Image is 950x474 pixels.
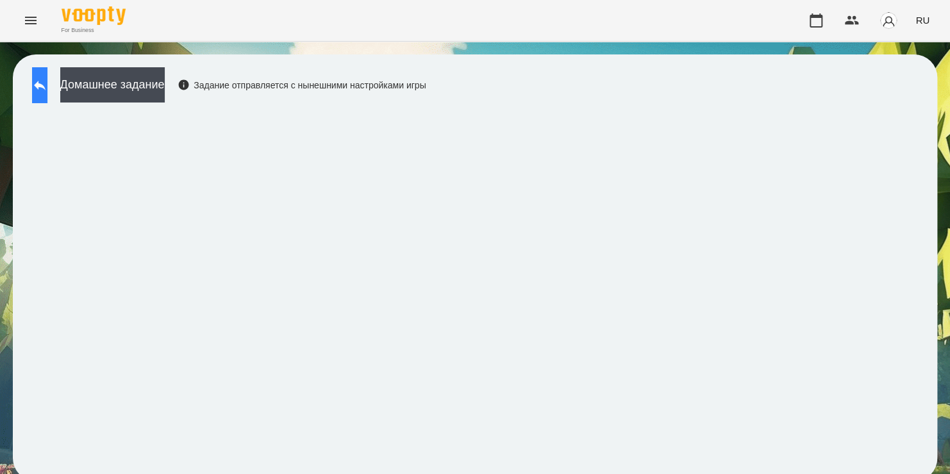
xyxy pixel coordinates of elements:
div: Задание отправляется с нынешними настройками игры [178,79,426,92]
img: avatar_s.png [879,12,897,29]
button: RU [910,8,935,32]
span: For Business [62,26,126,35]
button: Menu [15,5,46,36]
span: RU [915,13,929,27]
button: Домашнее задание [60,67,165,102]
img: Voopty Logo [62,6,126,25]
